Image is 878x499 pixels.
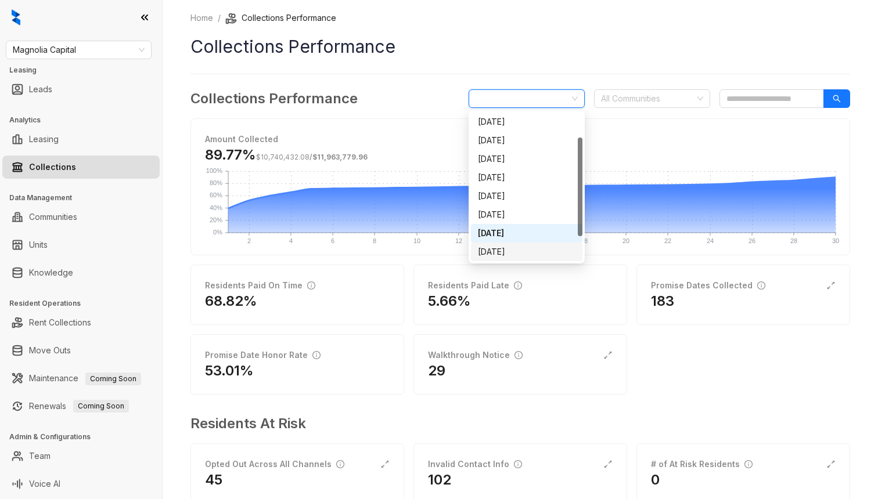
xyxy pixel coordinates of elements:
[478,227,575,240] div: [DATE]
[29,472,60,496] a: Voice AI
[336,460,344,468] span: info-circle
[514,460,522,468] span: info-circle
[651,458,753,471] div: # of At Risk Residents
[225,12,336,24] li: Collections Performance
[205,458,344,471] div: Opted Out Across All Channels
[622,237,629,244] text: 20
[651,292,674,310] h2: 183
[29,261,73,284] a: Knowledge
[2,395,160,418] li: Renewals
[247,237,251,244] text: 2
[2,339,160,362] li: Move Outs
[2,311,160,334] li: Rent Collections
[307,281,315,290] span: info-circle
[188,12,215,24] a: Home
[206,167,222,174] text: 100%
[213,229,222,236] text: 0%
[707,237,714,244] text: 24
[478,245,575,258] div: [DATE]
[471,150,582,168] div: May 2025
[749,237,755,244] text: 26
[210,204,222,211] text: 40%
[790,237,797,244] text: 28
[428,361,445,380] h2: 29
[428,349,523,361] div: Walkthrough Notice
[471,131,582,150] div: April 2025
[2,472,160,496] li: Voice AI
[13,41,145,59] span: Magnolia Capital
[29,395,129,418] a: RenewalsComing Soon
[29,156,76,179] a: Collections
[29,311,91,334] a: Rent Collections
[29,339,71,362] a: Move Outs
[478,115,575,128] div: [DATE]
[205,146,368,164] h3: 89.77%
[190,413,841,434] h3: Residents At Risk
[9,65,162,75] h3: Leasing
[29,233,48,256] a: Units
[514,281,522,290] span: info-circle
[2,233,160,256] li: Units
[205,134,278,144] strong: Amount Collected
[9,115,162,125] h3: Analytics
[832,237,839,244] text: 30
[603,350,613,360] span: expand-alt
[476,90,578,107] span: September 2025
[312,153,368,161] span: $11,963,779.96
[218,12,221,24] li: /
[2,156,160,179] li: Collections
[471,187,582,205] div: July 2025
[603,460,613,469] span: expand-alt
[85,373,141,385] span: Coming Soon
[2,205,160,229] li: Communities
[205,471,222,489] h2: 45
[428,458,522,471] div: Invalid Contact Info
[478,190,575,203] div: [DATE]
[190,34,850,60] h1: Collections Performance
[256,153,368,161] span: /
[256,153,310,161] span: $10,740,432.08
[2,261,160,284] li: Knowledge
[210,191,222,198] text: 60%
[29,205,77,229] a: Communities
[373,237,376,244] text: 8
[428,279,522,292] div: Residents Paid Late
[289,237,293,244] text: 4
[471,168,582,187] div: June 2025
[205,349,321,361] div: Promise Date Honor Rate
[312,351,321,359] span: info-circle
[478,153,575,165] div: [DATE]
[428,292,471,310] h2: 5.66%
[205,292,257,310] h2: 68.82%
[2,444,160,468] li: Team
[757,281,765,290] span: info-circle
[2,128,160,151] li: Leasing
[190,88,358,109] h3: Collections Performance
[331,237,334,244] text: 6
[744,460,753,468] span: info-circle
[651,471,660,489] h2: 0
[651,279,765,292] div: Promise Dates Collected
[2,367,160,390] li: Maintenance
[428,471,451,489] h2: 102
[9,432,162,442] h3: Admin & Configurations
[9,298,162,309] h3: Resident Operations
[413,237,420,244] text: 10
[471,224,582,243] div: September 2025
[478,208,575,221] div: [DATE]
[29,78,52,101] a: Leads
[210,179,222,186] text: 80%
[826,460,836,469] span: expand-alt
[455,237,462,244] text: 12
[9,193,162,203] h3: Data Management
[471,243,582,261] div: October 2025
[2,78,160,101] li: Leads
[205,361,254,380] h2: 53.01%
[478,134,575,147] div: [DATE]
[664,237,671,244] text: 22
[471,205,582,224] div: August 2025
[205,279,315,292] div: Residents Paid On Time
[478,171,575,184] div: [DATE]
[73,400,129,413] span: Coming Soon
[29,444,51,468] a: Team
